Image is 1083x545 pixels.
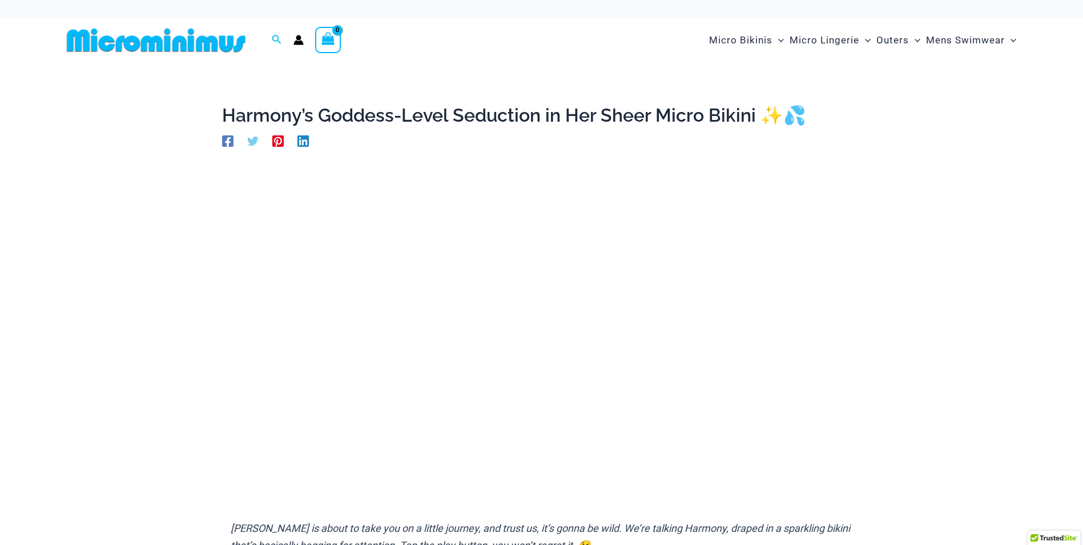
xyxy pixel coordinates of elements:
[293,35,304,45] a: Account icon link
[222,105,861,126] h1: Harmony’s Goddess-Level Seduction in Her Sheer Micro Bikini ✨💦
[772,26,784,55] span: Menu Toggle
[859,26,871,55] span: Menu Toggle
[1005,26,1016,55] span: Menu Toggle
[926,26,1005,55] span: Mens Swimwear
[315,27,341,53] a: View Shopping Cart, empty
[272,134,284,147] a: Pinterest
[704,21,1021,59] nav: Site Navigation
[709,26,772,55] span: Micro Bikinis
[62,27,250,53] img: MM SHOP LOGO FLAT
[923,23,1019,58] a: Mens SwimwearMenu ToggleMenu Toggle
[297,134,309,147] a: Linkedin
[272,33,282,47] a: Search icon link
[706,23,787,58] a: Micro BikinisMenu ToggleMenu Toggle
[790,26,859,55] span: Micro Lingerie
[787,23,873,58] a: Micro LingerieMenu ToggleMenu Toggle
[873,23,923,58] a: OutersMenu ToggleMenu Toggle
[247,134,259,147] a: Twitter
[222,134,233,147] a: Facebook
[876,26,909,55] span: Outers
[909,26,920,55] span: Menu Toggle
